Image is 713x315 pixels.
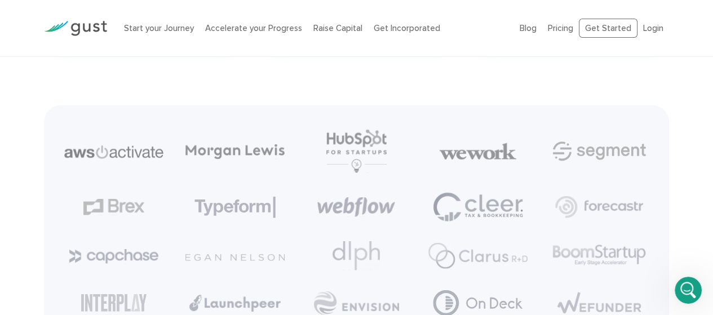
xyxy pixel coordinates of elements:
[26,239,49,247] span: Home
[44,21,107,36] img: Gust Logo
[374,23,440,33] a: Get Incorporated
[675,277,702,304] iframe: Intercom live chat
[150,211,225,256] button: Help
[643,23,663,33] a: Login
[548,23,573,33] a: Pricing
[333,241,380,270] img: Dlph
[520,23,537,33] a: Blog
[555,196,643,218] img: Forecast
[579,19,637,38] a: Get Started
[428,243,528,269] img: Clarus
[552,132,647,171] img: Segment
[75,211,150,256] button: Messages
[439,142,517,161] img: We Work
[83,199,144,215] img: Brex
[16,39,30,53] img: Launch avatar
[58,91,98,103] div: • 27m ago
[194,196,276,218] img: Typeform
[37,50,56,61] div: Gust
[11,48,25,62] img: Robert avatar
[313,23,362,33] a: Raise Capital
[37,81,276,90] span: Welcome! 👋 Let us know how we can help. Are you here to:
[83,5,144,24] h1: Messages
[205,23,302,33] a: Accelerate your Progress
[550,242,649,270] img: Boomstartup
[21,48,34,62] img: Ryan avatar
[21,90,34,104] img: Ryan avatar
[69,249,159,264] img: Capchase
[314,291,399,315] img: Envision
[16,81,30,95] img: Launch avatar
[37,39,99,48] span: Asked for Email
[317,197,395,217] img: Webflow
[124,23,194,33] a: Start your Journey
[58,50,98,61] div: • 22m ago
[91,239,134,247] span: Messages
[179,239,197,247] span: Help
[37,91,56,103] div: Gust
[326,130,387,173] img: Hubspot
[185,144,285,159] img: Morgan Lewis
[433,192,523,222] img: Cleer Tax Bookeeping Logo
[11,90,25,104] img: Robert avatar
[81,294,147,312] img: Interplay
[189,294,281,312] img: Launchpeer
[185,254,285,261] img: Egan Nelson
[64,145,163,159] img: Aws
